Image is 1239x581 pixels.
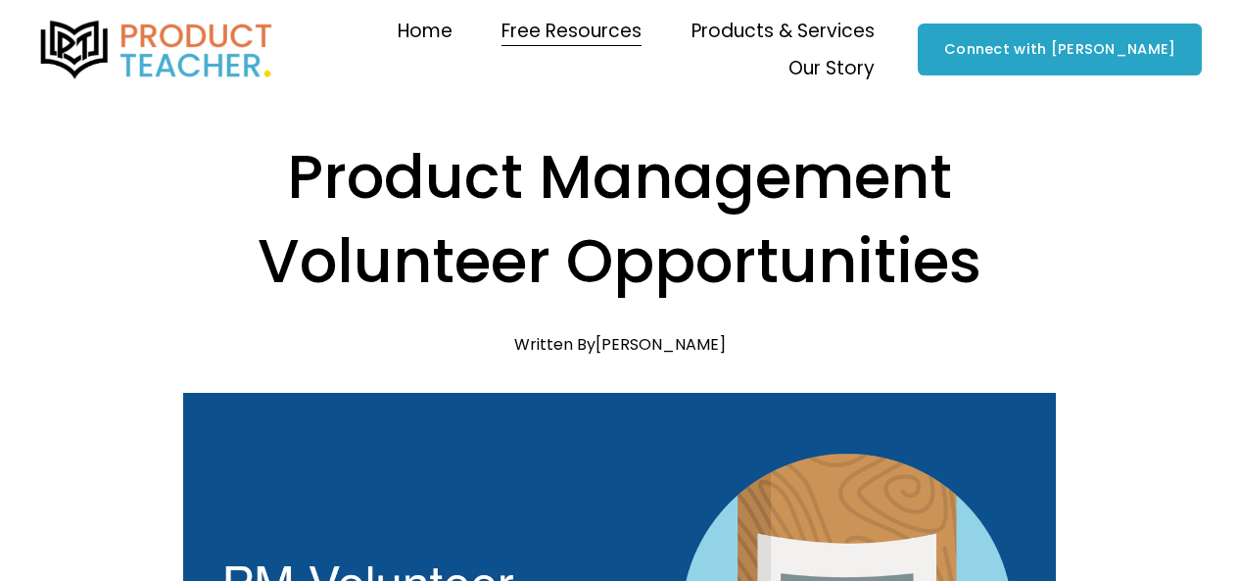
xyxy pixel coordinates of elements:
a: folder dropdown [691,13,875,50]
a: Connect with [PERSON_NAME] [918,24,1202,75]
a: Home [398,13,453,50]
a: folder dropdown [788,50,875,87]
span: Our Story [788,52,875,85]
a: folder dropdown [501,13,642,50]
span: Products & Services [691,15,875,48]
span: Free Resources [501,15,642,48]
img: Product Teacher [37,21,276,79]
h1: Product Management Volunteer Opportunities [183,135,1057,304]
a: [PERSON_NAME] [596,333,726,356]
div: Written By [514,335,726,354]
